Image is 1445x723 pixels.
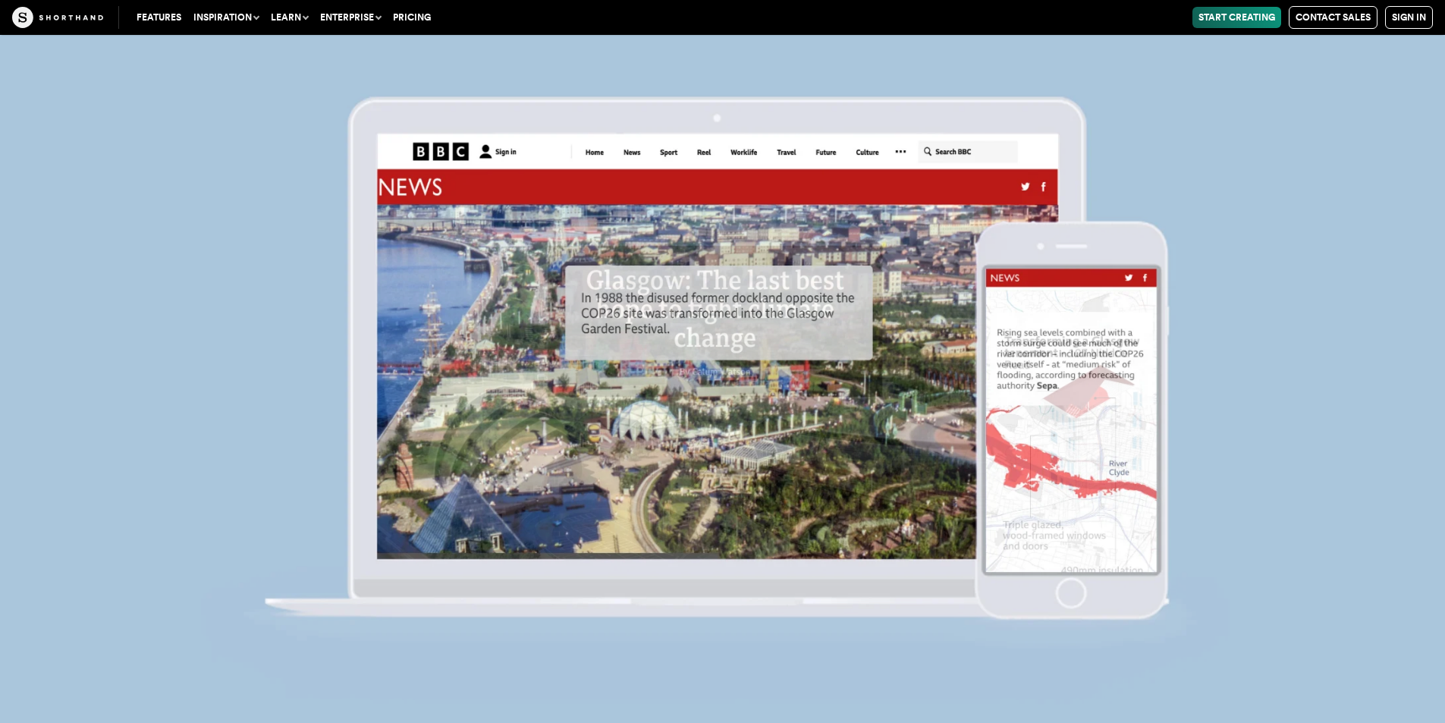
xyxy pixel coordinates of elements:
img: The Craft [12,7,103,28]
a: Contact Sales [1289,6,1377,29]
a: Sign in [1385,6,1433,29]
button: Enterprise [314,7,387,28]
a: Start Creating [1192,7,1281,28]
button: Learn [265,7,314,28]
a: Features [130,7,187,28]
button: Inspiration [187,7,265,28]
a: Pricing [387,7,437,28]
